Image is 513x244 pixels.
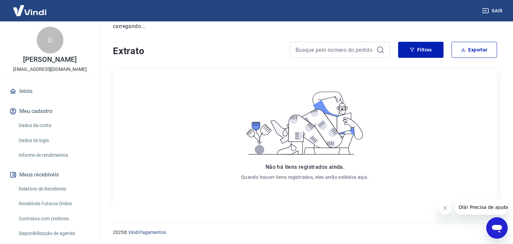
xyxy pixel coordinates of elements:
[481,5,505,17] button: Sair
[23,56,76,63] p: [PERSON_NAME]
[16,134,92,147] a: Dados de login
[398,42,444,58] button: Filtros
[455,200,508,215] iframe: Mensagem da empresa
[128,230,166,235] a: Vindi Pagamentos
[8,0,51,21] img: Vindi
[241,174,369,180] p: Quando houver itens registrados, eles serão exibidos aqui.
[8,104,92,119] button: Meu cadastro
[266,164,344,170] span: Não há itens registrados ainda.
[113,229,497,236] p: 2025 ©
[16,227,92,240] a: Disponibilização de agenda
[439,201,452,215] iframe: Fechar mensagem
[8,84,92,99] a: Início
[16,119,92,132] a: Dados da conta
[113,22,497,30] p: carregando...
[13,66,87,73] p: [EMAIL_ADDRESS][DOMAIN_NAME]
[452,42,497,58] button: Exportar
[8,167,92,182] button: Meus recebíveis
[37,27,63,53] div: D
[16,212,92,226] a: Contratos com credores
[16,197,92,211] a: Recebíveis Futuros Online
[113,44,282,58] h4: Extrato
[16,182,92,196] a: Relatório de Recebíveis
[486,217,508,239] iframe: Botão para abrir a janela de mensagens
[296,45,374,55] input: Busque pelo número do pedido
[4,5,56,10] span: Olá! Precisa de ajuda?
[16,148,92,162] a: Informe de rendimentos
